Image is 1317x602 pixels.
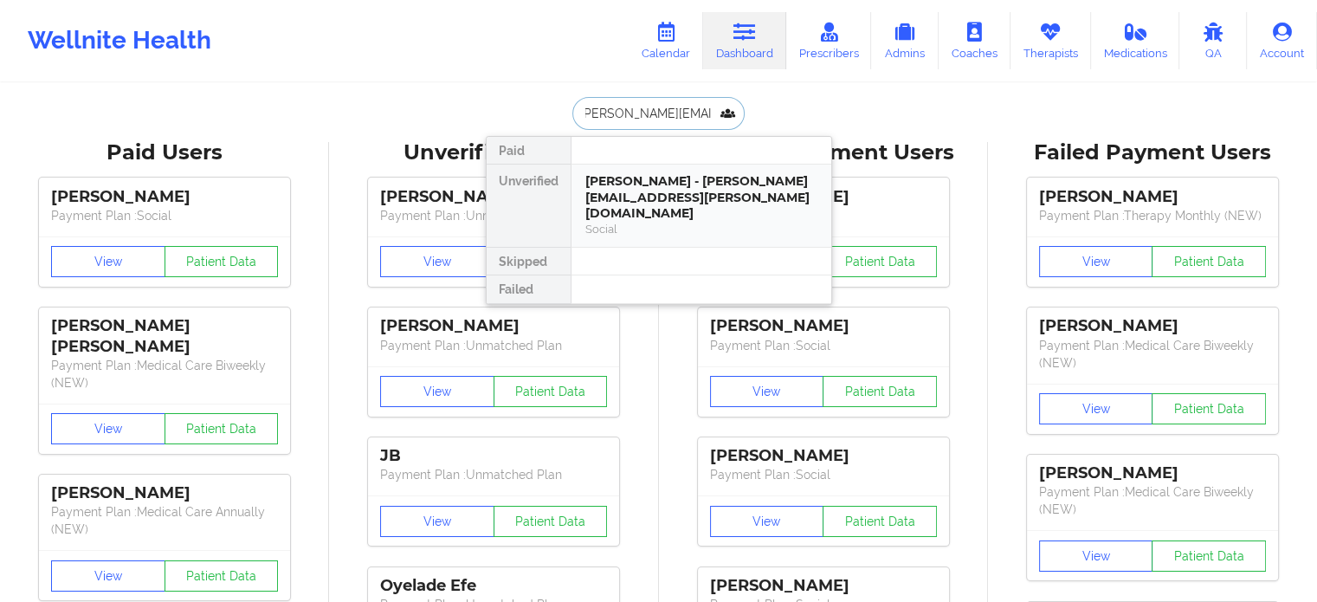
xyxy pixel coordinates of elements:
[1039,541,1153,572] button: View
[710,337,937,354] p: Payment Plan : Social
[380,316,607,336] div: [PERSON_NAME]
[380,576,607,596] div: Oyelade Efe
[165,413,279,444] button: Patient Data
[1039,337,1266,372] p: Payment Plan : Medical Care Biweekly (NEW)
[1039,316,1266,336] div: [PERSON_NAME]
[1039,483,1266,518] p: Payment Plan : Medical Care Biweekly (NEW)
[1039,246,1153,277] button: View
[703,12,786,69] a: Dashboard
[165,246,279,277] button: Patient Data
[1039,393,1153,424] button: View
[12,139,317,166] div: Paid Users
[380,207,607,224] p: Payment Plan : Unmatched Plan
[51,207,278,224] p: Payment Plan : Social
[1152,246,1266,277] button: Patient Data
[823,506,937,537] button: Patient Data
[1091,12,1180,69] a: Medications
[710,376,824,407] button: View
[710,446,937,466] div: [PERSON_NAME]
[51,357,278,392] p: Payment Plan : Medical Care Biweekly (NEW)
[51,483,278,503] div: [PERSON_NAME]
[1152,541,1266,572] button: Patient Data
[1039,207,1266,224] p: Payment Plan : Therapy Monthly (NEW)
[1010,12,1091,69] a: Therapists
[51,413,165,444] button: View
[380,337,607,354] p: Payment Plan : Unmatched Plan
[494,506,608,537] button: Patient Data
[487,248,571,275] div: Skipped
[1152,393,1266,424] button: Patient Data
[51,187,278,207] div: [PERSON_NAME]
[710,466,937,483] p: Payment Plan : Social
[487,165,571,248] div: Unverified
[710,506,824,537] button: View
[380,376,494,407] button: View
[1179,12,1247,69] a: QA
[380,466,607,483] p: Payment Plan : Unmatched Plan
[585,222,817,236] div: Social
[380,246,494,277] button: View
[51,246,165,277] button: View
[487,275,571,303] div: Failed
[51,503,278,538] p: Payment Plan : Medical Care Annually (NEW)
[51,560,165,592] button: View
[823,246,937,277] button: Patient Data
[1039,187,1266,207] div: [PERSON_NAME]
[51,316,278,356] div: [PERSON_NAME] [PERSON_NAME]
[494,376,608,407] button: Patient Data
[939,12,1010,69] a: Coaches
[380,446,607,466] div: JB
[380,187,607,207] div: [PERSON_NAME]
[165,560,279,592] button: Patient Data
[1247,12,1317,69] a: Account
[629,12,703,69] a: Calendar
[341,139,646,166] div: Unverified Users
[1000,139,1305,166] div: Failed Payment Users
[823,376,937,407] button: Patient Data
[1039,463,1266,483] div: [PERSON_NAME]
[871,12,939,69] a: Admins
[710,316,937,336] div: [PERSON_NAME]
[710,576,937,596] div: [PERSON_NAME]
[380,506,494,537] button: View
[786,12,872,69] a: Prescribers
[585,173,817,222] div: [PERSON_NAME] - [PERSON_NAME][EMAIL_ADDRESS][PERSON_NAME][DOMAIN_NAME]
[487,137,571,165] div: Paid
